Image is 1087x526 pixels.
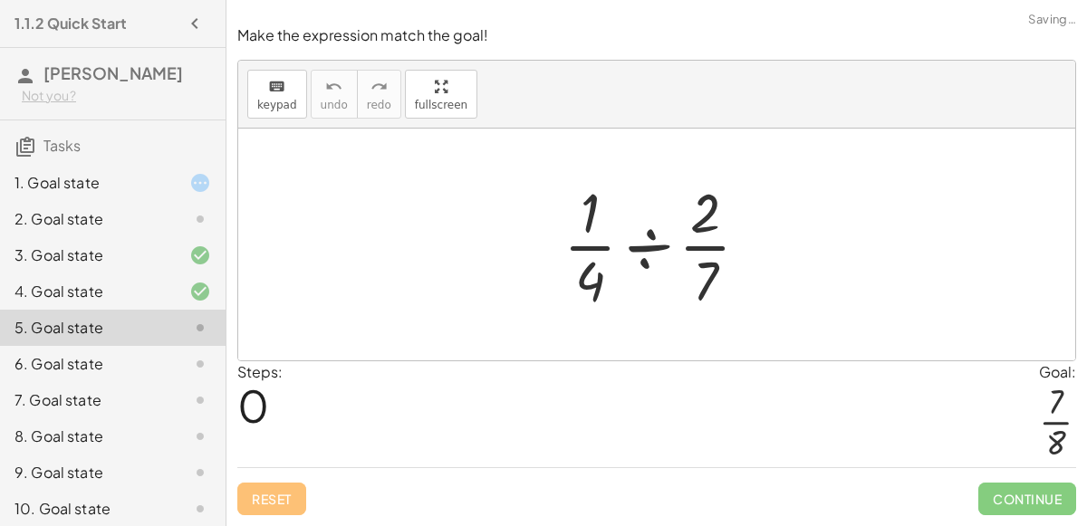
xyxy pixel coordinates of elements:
[247,70,307,119] button: keyboardkeypad
[14,317,160,339] div: 5. Goal state
[237,378,269,433] span: 0
[405,70,477,119] button: fullscreen
[14,353,160,375] div: 6. Goal state
[189,498,211,520] i: Task not started.
[189,317,211,339] i: Task not started.
[14,13,127,34] h4: 1.1.2 Quick Start
[14,281,160,302] div: 4. Goal state
[14,172,160,194] div: 1. Goal state
[1028,11,1076,29] span: Saving…
[321,99,348,111] span: undo
[189,244,211,266] i: Task finished and correct.
[1039,361,1076,383] div: Goal:
[14,462,160,483] div: 9. Goal state
[43,62,183,83] span: [PERSON_NAME]
[311,70,358,119] button: undoundo
[325,76,342,98] i: undo
[14,244,160,266] div: 3. Goal state
[367,99,391,111] span: redo
[268,76,285,98] i: keyboard
[14,498,160,520] div: 10. Goal state
[237,362,283,381] label: Steps:
[14,208,160,230] div: 2. Goal state
[22,87,211,105] div: Not you?
[189,172,211,194] i: Task started.
[237,25,1076,46] p: Make the expression match the goal!
[14,389,160,411] div: 7. Goal state
[189,389,211,411] i: Task not started.
[14,426,160,447] div: 8. Goal state
[189,353,211,375] i: Task not started.
[189,281,211,302] i: Task finished and correct.
[415,99,467,111] span: fullscreen
[189,462,211,483] i: Task not started.
[370,76,388,98] i: redo
[189,426,211,447] i: Task not started.
[43,136,81,155] span: Tasks
[189,208,211,230] i: Task not started.
[257,99,297,111] span: keypad
[357,70,401,119] button: redoredo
